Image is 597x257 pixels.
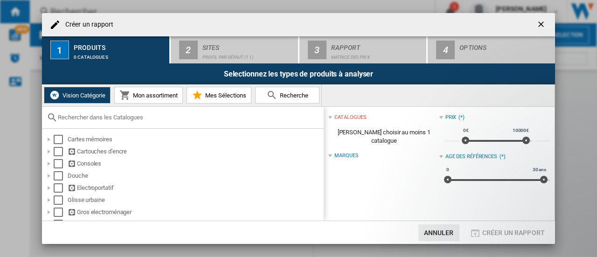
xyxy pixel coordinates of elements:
div: 0 catalogues [74,50,166,60]
div: Options [459,40,551,50]
div: Rapport [331,40,423,50]
div: Douche [68,171,322,181]
md-checkbox: Select [54,171,68,181]
span: Mon assortiment [131,92,178,99]
span: Mes Sélections [203,92,246,99]
div: Prix [445,114,457,121]
div: Profil par défaut (11) [202,50,294,60]
div: Matrice des prix [331,50,423,60]
div: Cartes mémoires [68,135,322,144]
div: Electroportatif [68,183,322,193]
div: Sites [202,40,294,50]
div: Age des références [445,153,497,160]
md-checkbox: Select [54,195,68,205]
div: 1 [50,41,69,59]
div: Selectionnez les types de produits à analyser [42,63,555,84]
button: Mes Sélections [187,87,251,104]
button: 1 Produits 0 catalogues [42,36,170,63]
ng-md-icon: getI18NText('BUTTONS.CLOSE_DIALOG') [536,20,548,31]
span: 0€ [462,127,470,134]
button: Vision Catégorie [44,87,111,104]
span: Recherche [278,92,308,99]
span: [PERSON_NAME] choisir au moins 1 catalogue [328,124,439,150]
div: 4 [436,41,455,59]
span: 10000€ [511,127,530,134]
div: Gros electroménager [68,208,322,217]
md-checkbox: Select [54,208,68,217]
div: Consoles [68,159,322,168]
button: 2 Sites Profil par défaut (11) [171,36,299,63]
button: Recherche [255,87,319,104]
div: 3 [308,41,326,59]
div: catalogues [334,114,366,121]
h4: Créer un rapport [61,20,114,29]
span: 0 [445,166,451,174]
span: Vision Catégorie [60,92,105,99]
button: getI18NText('BUTTONS.CLOSE_DIALOG') [533,15,551,34]
button: 3 Rapport Matrice des prix [299,36,428,63]
md-checkbox: Select [54,147,68,156]
input: Rechercher dans les Catalogues [58,114,319,121]
button: Mon assortiment [114,87,183,104]
div: 2 [179,41,198,59]
div: Info - composants [68,220,322,229]
md-checkbox: Select [54,135,68,144]
div: Produits [74,40,166,50]
md-checkbox: Select [54,159,68,168]
span: 30 ans [531,166,548,174]
div: Marques [334,152,358,160]
div: Glisse urbaine [68,195,322,205]
button: Créer un rapport [467,224,548,241]
button: 4 Options [428,36,555,63]
md-checkbox: Select [54,220,68,229]
md-checkbox: Select [54,183,68,193]
button: Annuler [418,224,459,241]
span: Créer un rapport [482,229,545,236]
img: wiser-icon-white.png [49,90,60,101]
div: Cartouches d'encre [68,147,322,156]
